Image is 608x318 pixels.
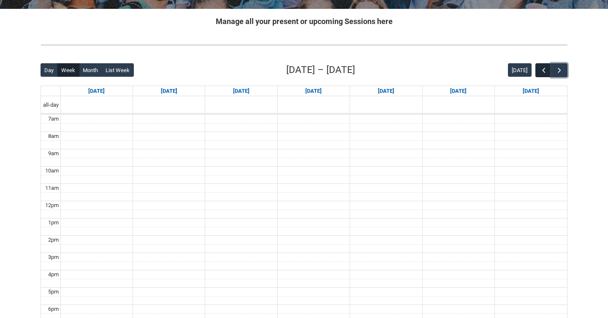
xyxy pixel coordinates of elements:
a: Go to August 25, 2025 [159,86,179,96]
div: 5pm [46,288,60,296]
div: 9am [46,149,60,158]
a: Go to August 27, 2025 [304,86,323,96]
div: 12pm [43,201,60,210]
button: [DATE] [508,63,532,77]
h2: [DATE] – [DATE] [286,63,355,77]
div: 6pm [46,305,60,313]
span: all-day [41,101,60,109]
button: Week [57,63,79,77]
a: Go to August 28, 2025 [376,86,396,96]
div: 2pm [46,236,60,244]
div: 3pm [46,253,60,261]
h2: Manage all your present or upcoming Sessions here [41,16,567,27]
div: 1pm [46,218,60,227]
button: Next Week [551,63,567,77]
a: Go to August 24, 2025 [87,86,106,96]
button: Month [79,63,102,77]
button: Day [41,63,58,77]
div: 10am [43,167,60,175]
button: List Week [102,63,134,77]
div: 7am [46,115,60,123]
div: 11am [43,184,60,192]
a: Go to August 29, 2025 [448,86,468,96]
a: Go to August 30, 2025 [521,86,541,96]
div: 4pm [46,270,60,279]
div: 8am [46,132,60,140]
button: Previous Week [535,63,551,77]
img: REDU_GREY_LINE [41,40,567,49]
a: Go to August 26, 2025 [231,86,251,96]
